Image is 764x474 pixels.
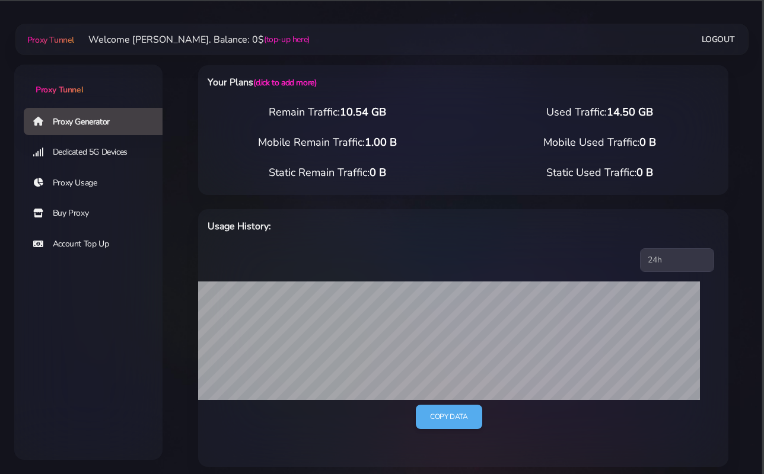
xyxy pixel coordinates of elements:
a: (click to add more) [253,77,316,88]
span: 10.54 GB [340,105,386,119]
span: 1.00 B [365,135,397,149]
h6: Your Plans [208,75,500,90]
div: Static Remain Traffic: [191,165,463,181]
a: Copy data [416,405,482,429]
span: 0 B [639,135,656,149]
div: Static Used Traffic: [463,165,736,181]
div: Remain Traffic: [191,104,463,120]
span: 0 B [370,165,386,180]
span: 14.50 GB [607,105,653,119]
a: Proxy Tunnel [14,65,163,96]
iframe: Webchat Widget [696,406,749,459]
div: Mobile Used Traffic: [463,134,736,150]
span: Proxy Tunnel [36,84,83,95]
a: Proxy Tunnel [25,30,74,49]
div: Mobile Remain Traffic: [191,134,463,150]
a: Dedicated 5G Devices [24,139,172,166]
a: Logout [702,28,735,50]
span: Proxy Tunnel [27,34,74,46]
a: Proxy Usage [24,169,172,197]
a: Proxy Generator [24,108,172,135]
a: (top-up here) [264,33,310,46]
span: 0 B [636,165,653,180]
li: Welcome [PERSON_NAME]. Balance: 0$ [74,33,310,47]
a: Buy Proxy [24,200,172,227]
h6: Usage History: [208,219,500,234]
a: Account Top Up [24,230,172,258]
div: Used Traffic: [463,104,736,120]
